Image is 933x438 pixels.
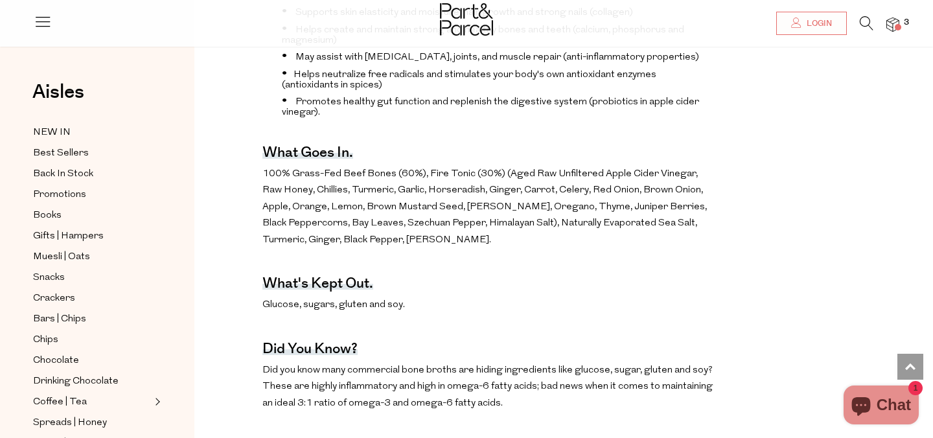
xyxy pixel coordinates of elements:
a: Snacks [33,270,151,286]
a: Spreads | Honey [33,415,151,431]
a: Promotions [33,187,151,203]
a: Muesli | Oats [33,249,151,265]
a: Back In Stock [33,166,151,182]
span: Books [33,208,62,224]
span: Bars | Chips [33,312,86,327]
a: Gifts | Hampers [33,228,151,244]
span: May assist with [MEDICAL_DATA], joints, and muscle repair (anti-inflammatory properties) [295,52,699,62]
span: Coffee | Tea [33,395,87,410]
a: Drinking Chocolate [33,373,151,389]
span: Aisles [32,78,84,106]
span: Snacks [33,270,65,286]
h4: What's kept out. [262,281,373,290]
a: Login [776,12,847,35]
a: NEW IN [33,124,151,141]
span: Crackers [33,291,75,306]
a: Bars | Chips [33,311,151,327]
span: Back In Stock [33,167,93,182]
span: Best Sellers [33,146,89,161]
a: Chocolate [33,352,151,369]
a: Aisles [32,82,84,115]
h4: What goes in. [262,150,353,159]
span: Login [803,18,832,29]
p: 100% Grass-Fed Beef Bones (60%), Fire Tonic (30%) (Aged Raw Unfiltered Apple Cider Vinegar, Raw H... [262,166,715,249]
button: Expand/Collapse Coffee | Tea [152,394,161,409]
span: Gifts | Hampers [33,229,104,244]
span: 3 [901,17,912,29]
span: Spreads | Honey [33,415,107,431]
span: Drinking Chocolate [33,374,119,389]
span: Muesli | Oats [33,249,90,265]
span: Chocolate [33,353,79,369]
a: Crackers [33,290,151,306]
a: Books [33,207,151,224]
li: Helps neutralize free radicals and stimulates your body's own antioxidant enzymes (antioxidants i... [282,67,715,90]
a: Coffee | Tea [33,394,151,410]
img: Part&Parcel [440,3,493,36]
a: Best Sellers [33,145,151,161]
span: Promotes healthy gut function and replenish the digestive system (probiotics in apple cider vineg... [282,97,699,117]
a: 3 [886,17,899,31]
h4: Did you know? [262,346,358,355]
span: NEW IN [33,125,71,141]
inbox-online-store-chat: Shopify online store chat [840,386,923,428]
p: Glucose, sugars, gluten and soy. [262,297,715,314]
span: Promotions [33,187,86,203]
p: Did you know many commercial bone broths are hiding ingredients like glucose, sugar, gluten and s... [262,362,715,412]
a: Chips [33,332,151,348]
span: Chips [33,332,58,348]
